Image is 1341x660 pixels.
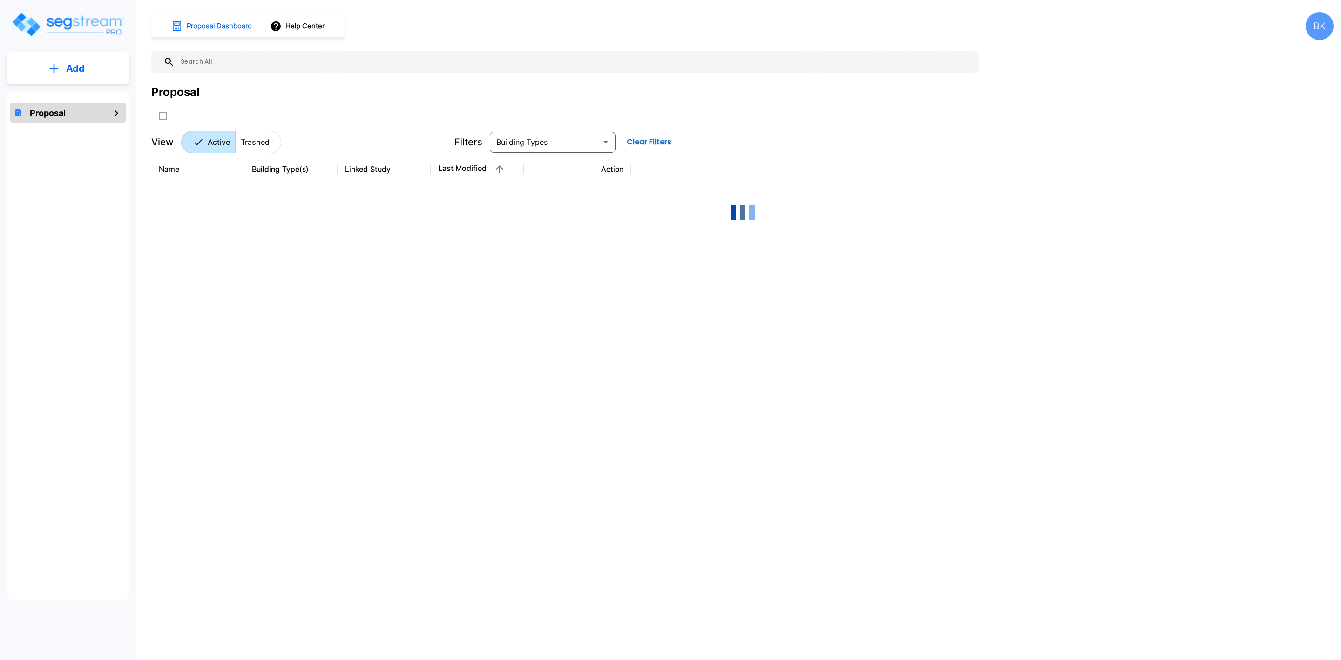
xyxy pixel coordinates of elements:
[168,16,257,36] button: Proposal Dashboard
[1306,12,1334,40] div: BK
[338,152,431,186] th: Linked Study
[454,135,482,149] p: Filters
[241,136,270,148] p: Trashed
[599,136,612,149] button: Open
[244,152,338,186] th: Building Type(s)
[11,11,125,38] img: Logo
[159,163,237,175] div: Name
[208,136,230,148] p: Active
[431,152,524,186] th: Last Modified
[151,84,200,101] div: Proposal
[493,136,597,149] input: Building Types
[623,133,675,151] button: Clear Filters
[268,17,328,35] button: Help Center
[30,107,66,119] h1: Proposal
[151,135,174,149] p: View
[154,107,172,125] button: SelectAll
[235,131,281,153] button: Trashed
[724,194,761,231] img: Loading
[187,21,252,32] h1: Proposal Dashboard
[175,51,974,73] input: Search All
[524,152,631,186] th: Action
[66,61,85,75] p: Add
[181,131,281,153] div: Platform
[7,55,129,82] button: Add
[181,131,236,153] button: Active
